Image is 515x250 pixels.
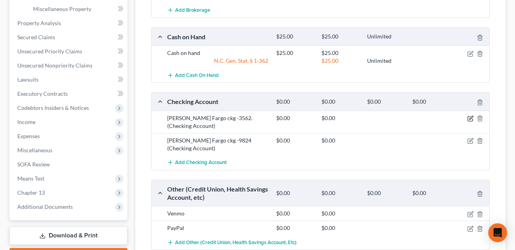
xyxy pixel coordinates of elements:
span: Lawsuits [17,76,39,83]
button: Add Checking Account [167,155,227,170]
a: Executory Contracts [11,87,127,101]
span: Chapter 13 [17,189,45,196]
div: $0.00 [272,224,317,232]
div: $0.00 [272,114,317,122]
div: $0.00 [408,98,454,106]
div: $25.00 [272,33,317,40]
div: Venmo [163,210,272,217]
a: Unsecured Priority Claims [11,44,127,58]
div: N.C. Gen. Stat. § 1-362 [163,57,272,65]
div: $0.00 [318,190,363,197]
div: $0.00 [318,98,363,106]
a: Unsecured Nonpriority Claims [11,58,127,73]
span: Executory Contracts [17,90,68,97]
span: Property Analysis [17,20,61,26]
div: $0.00 [272,190,317,197]
div: Unlimited [363,33,408,40]
div: Cash on Hand [163,33,272,41]
button: Add Brokerage [167,3,210,18]
span: Means Test [17,175,44,182]
span: SOFA Review [17,161,50,168]
a: SOFA Review [11,157,127,172]
span: Miscellaneous [17,147,52,153]
span: Income [17,119,35,125]
a: Miscellaneous Property [27,2,127,16]
div: $0.00 [318,114,363,122]
span: Codebtors Insiders & Notices [17,104,89,111]
span: Unsecured Priority Claims [17,48,82,55]
div: $0.00 [272,98,317,106]
button: Add Other (Credit Union, Health Savings Account, etc) [167,235,297,250]
div: Checking Account [163,97,272,106]
div: [PERSON_NAME] Fargo ckg -9824 (Checking Account) [163,137,272,152]
a: Secured Claims [11,30,127,44]
a: Lawsuits [11,73,127,87]
span: Add Other (Credit Union, Health Savings Account, etc) [175,239,297,246]
div: $0.00 [408,190,454,197]
span: Secured Claims [17,34,55,40]
div: [PERSON_NAME] Fargo ckg -3562. (Checking Account) [163,114,272,130]
div: Cash on hand [163,49,272,57]
button: Add Cash on Hand [167,68,219,82]
div: $0.00 [318,210,363,217]
div: Other (Credit Union, Health Savings Account, etc) [163,185,272,202]
div: $0.00 [363,190,408,197]
div: $25.00 [272,49,317,57]
span: Miscellaneous Property [33,5,91,12]
div: $0.00 [363,98,408,106]
div: PayPal [163,224,272,232]
span: Expenses [17,133,40,139]
span: Add Brokerage [175,7,210,14]
div: Open Intercom Messenger [488,223,507,242]
a: Property Analysis [11,16,127,30]
span: Add Checking Account [175,159,227,166]
div: Unlimited [363,57,408,65]
div: $0.00 [318,137,363,144]
span: Add Cash on Hand [175,72,219,78]
div: $25.00 [318,49,363,57]
div: $0.00 [272,210,317,217]
div: $0.00 [272,137,317,144]
div: $0.00 [318,224,363,232]
div: $25.00 [318,33,363,40]
span: Unsecured Nonpriority Claims [17,62,92,69]
a: Download & Print [9,226,127,245]
span: Additional Documents [17,203,73,210]
div: $25.00 [318,57,363,65]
